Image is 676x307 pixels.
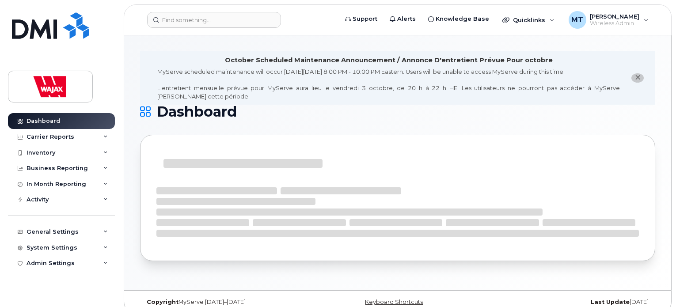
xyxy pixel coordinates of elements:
[591,299,630,305] strong: Last Update
[157,68,620,100] div: MyServe scheduled maintenance will occur [DATE][DATE] 8:00 PM - 10:00 PM Eastern. Users will be u...
[365,299,423,305] a: Keyboard Shortcuts
[140,299,312,306] div: MyServe [DATE]–[DATE]
[225,56,553,65] div: October Scheduled Maintenance Announcement / Annonce D'entretient Prévue Pour octobre
[147,299,178,305] strong: Copyright
[157,105,237,118] span: Dashboard
[483,299,655,306] div: [DATE]
[631,73,644,83] button: close notification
